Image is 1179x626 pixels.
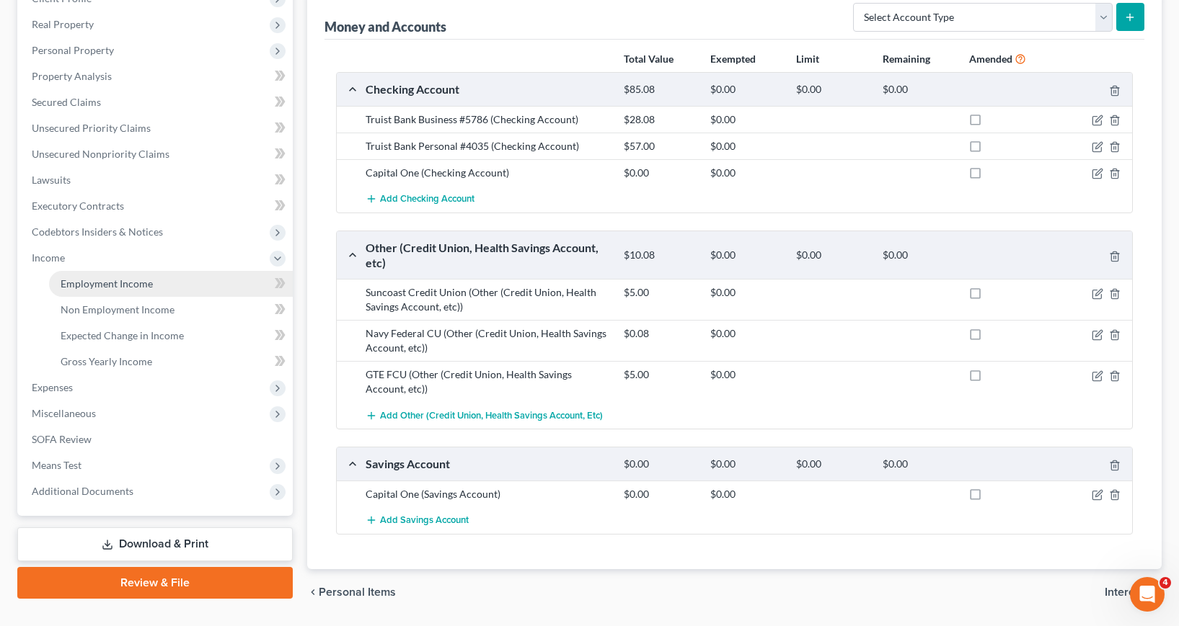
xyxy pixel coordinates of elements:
a: Secured Claims [20,89,293,115]
span: Add Other (Credit Union, Health Savings Account, etc) [380,410,603,421]
div: $0.00 [703,249,789,262]
span: Real Property [32,18,94,30]
strong: Remaining [883,53,930,65]
span: Executory Contracts [32,200,124,212]
div: $0.00 [875,457,961,471]
span: Miscellaneous [32,407,96,419]
div: Navy Federal CU (Other (Credit Union, Health Savings Account, etc)) [358,326,617,355]
div: $0.00 [703,457,789,471]
div: GTE FCU (Other (Credit Union, Health Savings Account, etc)) [358,367,617,396]
button: Add Checking Account [366,186,474,213]
span: Income [32,251,65,264]
span: Additional Documents [32,485,133,497]
button: Interests chevron_right [1105,586,1162,598]
a: Unsecured Priority Claims [20,115,293,141]
a: Review & File [17,567,293,599]
div: Capital One (Savings Account) [358,487,617,501]
span: Expected Change in Income [61,329,184,341]
span: Personal Property [32,44,114,56]
i: chevron_left [307,586,319,598]
button: Add Other (Credit Union, Health Savings Account, etc) [366,402,603,429]
a: Download & Print [17,527,293,561]
div: $0.00 [703,487,789,501]
span: Employment Income [61,277,153,290]
span: Means Test [32,459,81,471]
a: Gross Yearly Income [49,349,293,375]
a: Unsecured Nonpriority Claims [20,141,293,167]
a: Lawsuits [20,167,293,193]
span: Unsecured Nonpriority Claims [32,148,169,160]
a: Property Analysis [20,63,293,89]
strong: Amended [969,53,1012,65]
div: $57.00 [617,139,702,153]
div: $0.00 [617,457,702,471]
div: $0.00 [703,285,789,300]
span: Lawsuits [32,174,71,186]
div: Capital One (Checking Account) [358,166,617,180]
div: $0.00 [875,249,961,262]
span: Non Employment Income [61,303,175,316]
span: SOFA Review [32,433,92,445]
div: $0.00 [789,249,875,262]
span: Property Analysis [32,70,112,82]
span: Interests [1105,586,1150,598]
span: Codebtors Insiders & Notices [32,225,163,238]
div: Other (Credit Union, Health Savings Account, etc) [358,240,617,271]
div: $10.08 [617,249,702,262]
div: $0.00 [703,326,789,341]
span: Secured Claims [32,96,101,108]
a: Executory Contracts [20,193,293,219]
div: Suncoast Credit Union (Other (Credit Union, Health Savings Account, etc)) [358,285,617,314]
div: $0.00 [617,487,702,501]
div: $5.00 [617,367,702,382]
button: Add Savings Account [366,507,469,534]
strong: Limit [796,53,819,65]
a: Expected Change in Income [49,323,293,349]
div: $0.00 [617,166,702,180]
span: 4 [1160,577,1171,589]
div: $0.00 [703,139,789,153]
span: Personal Items [319,586,396,598]
div: Savings Account [358,456,617,471]
span: Add Savings Account [380,515,469,527]
div: $0.00 [703,166,789,180]
div: $85.08 [617,83,702,97]
span: Expenses [32,381,73,393]
div: $28.08 [617,112,702,127]
div: $5.00 [617,285,702,300]
div: $0.00 [789,457,875,471]
div: $0.00 [789,83,875,97]
div: Truist Bank Personal #4035 (Checking Account) [358,139,617,153]
iframe: Intercom live chat [1130,577,1165,612]
button: chevron_left Personal Items [307,586,396,598]
div: $0.00 [703,367,789,382]
a: Employment Income [49,271,293,297]
div: Money and Accounts [324,18,446,35]
div: $0.00 [703,112,789,127]
strong: Total Value [624,53,674,65]
a: SOFA Review [20,426,293,452]
strong: Exempted [710,53,756,65]
div: $0.08 [617,326,702,341]
a: Non Employment Income [49,297,293,323]
div: Checking Account [358,81,617,97]
div: $0.00 [703,83,789,97]
span: Add Checking Account [380,194,474,205]
div: $0.00 [875,83,961,97]
span: Gross Yearly Income [61,355,152,367]
div: Truist Bank Business #5786 (Checking Account) [358,112,617,127]
span: Unsecured Priority Claims [32,122,151,134]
